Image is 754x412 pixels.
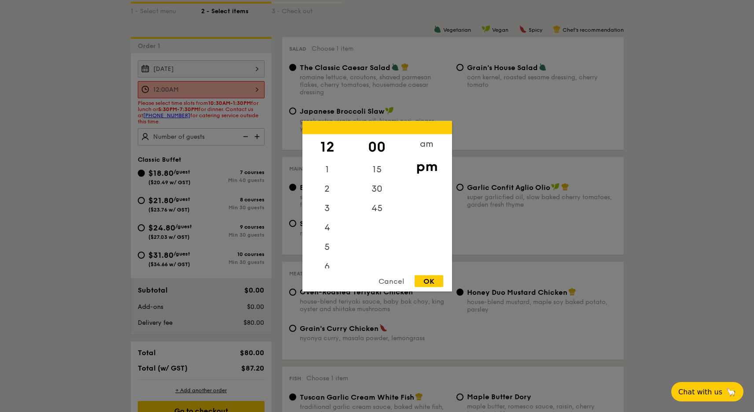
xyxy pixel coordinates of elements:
[402,134,452,153] div: am
[352,134,402,160] div: 00
[671,382,743,401] button: Chat with us🦙
[302,198,352,218] div: 3
[302,179,352,198] div: 2
[352,179,402,198] div: 30
[352,198,402,218] div: 45
[302,218,352,237] div: 4
[678,388,722,396] span: Chat with us
[302,237,352,256] div: 5
[352,160,402,179] div: 15
[415,275,443,287] div: OK
[726,387,736,397] span: 🦙
[370,275,413,287] div: Cancel
[302,134,352,160] div: 12
[402,153,452,179] div: pm
[302,256,352,276] div: 6
[302,160,352,179] div: 1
